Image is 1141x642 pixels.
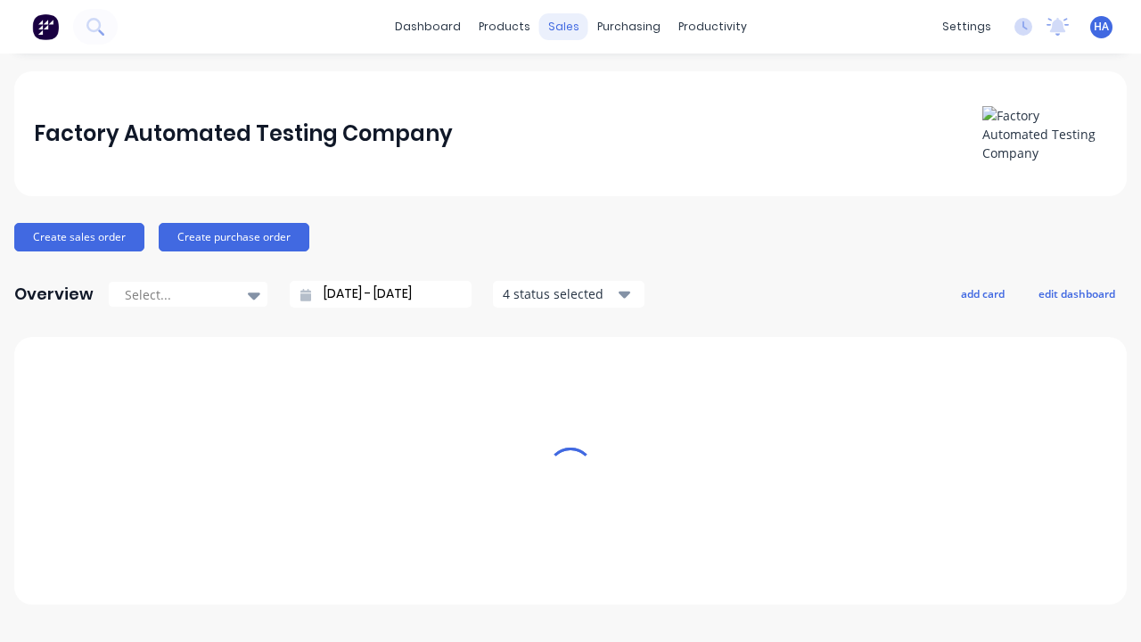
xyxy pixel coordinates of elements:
[503,284,615,303] div: 4 status selected
[386,13,470,40] a: dashboard
[32,13,59,40] img: Factory
[1094,19,1109,35] span: HA
[34,116,453,152] div: Factory Automated Testing Company
[949,282,1016,305] button: add card
[159,223,309,251] button: Create purchase order
[1027,282,1127,305] button: edit dashboard
[933,13,1000,40] div: settings
[669,13,756,40] div: productivity
[470,13,539,40] div: products
[982,106,1107,162] img: Factory Automated Testing Company
[14,276,94,312] div: Overview
[539,13,588,40] div: sales
[588,13,669,40] div: purchasing
[14,223,144,251] button: Create sales order
[493,281,644,308] button: 4 status selected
